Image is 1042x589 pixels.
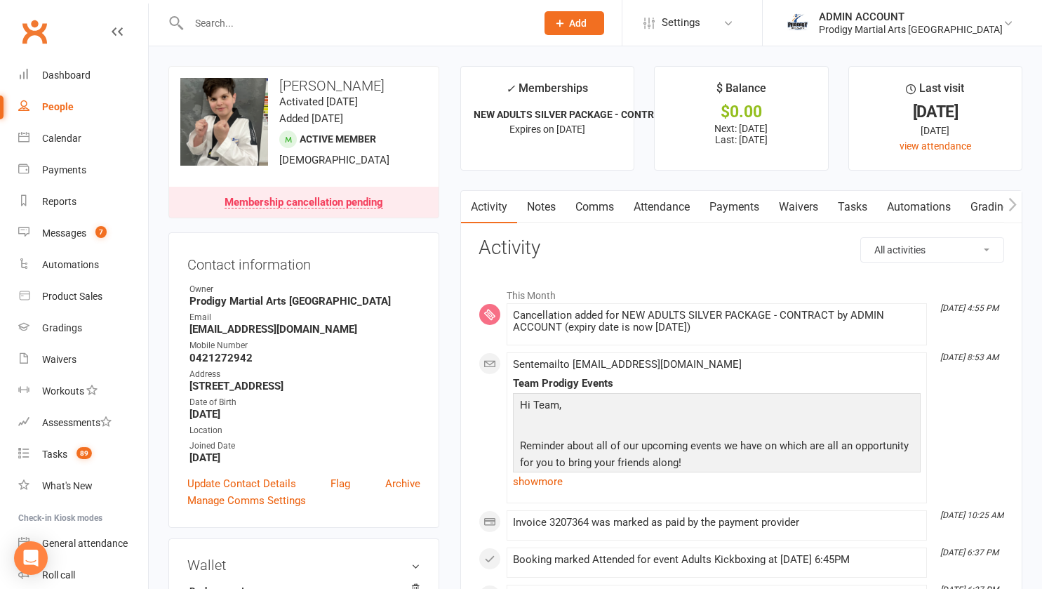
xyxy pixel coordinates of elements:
[187,557,420,573] h3: Wallet
[513,310,921,333] div: Cancellation added for NEW ADULTS SILVER PACKAGE - CONTRACT by ADMIN ACCOUNT (expiry date is now ...
[189,368,420,381] div: Address
[479,237,1004,259] h3: Activity
[279,154,389,166] span: [DEMOGRAPHIC_DATA]
[189,323,420,336] strong: [EMAIL_ADDRESS][DOMAIN_NAME]
[42,70,91,81] div: Dashboard
[940,510,1003,520] i: [DATE] 10:25 AM
[819,11,1003,23] div: ADMIN ACCOUNT
[189,396,420,409] div: Date of Birth
[769,191,828,223] a: Waivers
[700,191,769,223] a: Payments
[18,154,148,186] a: Payments
[18,376,148,407] a: Workouts
[18,186,148,218] a: Reports
[42,227,86,239] div: Messages
[509,124,585,135] span: Expires on [DATE]
[461,191,517,223] a: Activity
[513,472,921,491] a: show more
[187,475,296,492] a: Update Contact Details
[18,60,148,91] a: Dashboard
[187,492,306,509] a: Manage Comms Settings
[506,79,588,105] div: Memberships
[569,18,587,29] span: Add
[189,424,420,437] div: Location
[784,9,812,37] img: thumb_image1686208220.png
[18,344,148,376] a: Waivers
[42,322,82,333] div: Gradings
[877,191,961,223] a: Automations
[862,123,1009,138] div: [DATE]
[545,11,604,35] button: Add
[18,407,148,439] a: Assessments
[180,78,427,93] h3: [PERSON_NAME]
[42,291,102,302] div: Product Sales
[18,218,148,249] a: Messages 7
[189,283,420,296] div: Owner
[42,133,81,144] div: Calendar
[667,105,815,119] div: $0.00
[624,191,700,223] a: Attendance
[517,191,566,223] a: Notes
[18,312,148,344] a: Gradings
[667,123,815,145] p: Next: [DATE] Last: [DATE]
[940,303,998,313] i: [DATE] 4:55 PM
[17,14,52,49] a: Clubworx
[14,541,48,575] div: Open Intercom Messenger
[42,259,99,270] div: Automations
[18,439,148,470] a: Tasks 89
[513,378,921,390] div: Team Prodigy Events
[513,554,921,566] div: Booking marked Attended for event Adults Kickboxing at [DATE] 6:45PM
[906,79,964,105] div: Last visit
[940,352,998,362] i: [DATE] 8:53 AM
[187,251,420,272] h3: Contact information
[189,352,420,364] strong: 0421272942
[180,78,268,166] img: image1690441326.png
[474,109,673,120] strong: NEW ADULTS SILVER PACKAGE - CONTRACT
[189,451,420,464] strong: [DATE]
[18,528,148,560] a: General attendance kiosk mode
[516,397,917,417] p: Hi Team,
[189,408,420,421] strong: [DATE]
[189,439,420,453] div: Joined Date
[513,358,742,371] span: Sent email to [EMAIL_ADDRESS][DOMAIN_NAME]
[189,311,420,324] div: Email
[300,133,376,145] span: Active member
[18,281,148,312] a: Product Sales
[513,517,921,529] div: Invoice 3207364 was marked as paid by the payment provider
[42,164,86,176] div: Payments
[828,191,877,223] a: Tasks
[42,196,76,207] div: Reports
[279,112,343,125] time: Added [DATE]
[225,197,383,209] div: Membership cancellation pending
[18,470,148,502] a: What's New
[479,281,1004,303] li: This Month
[862,105,1009,119] div: [DATE]
[819,23,1003,36] div: Prodigy Martial Arts [GEOGRAPHIC_DATA]
[42,480,93,491] div: What's New
[18,123,148,154] a: Calendar
[189,339,420,352] div: Mobile Number
[189,380,420,392] strong: [STREET_ADDRESS]
[385,475,420,492] a: Archive
[18,91,148,123] a: People
[42,569,75,581] div: Roll call
[900,140,971,152] a: view attendance
[42,449,67,460] div: Tasks
[42,385,84,397] div: Workouts
[940,548,998,557] i: [DATE] 6:37 PM
[76,447,92,459] span: 89
[185,13,526,33] input: Search...
[42,101,74,112] div: People
[716,79,766,105] div: $ Balance
[330,475,350,492] a: Flag
[279,95,358,108] time: Activated [DATE]
[42,417,112,428] div: Assessments
[95,226,107,238] span: 7
[506,82,515,95] i: ✓
[566,191,624,223] a: Comms
[662,7,700,39] span: Settings
[42,538,128,549] div: General attendance
[516,437,917,475] p: Reminder about all of our upcoming events we have on which are all an opportunity for you to brin...
[189,295,420,307] strong: Prodigy Martial Arts [GEOGRAPHIC_DATA]
[42,354,76,365] div: Waivers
